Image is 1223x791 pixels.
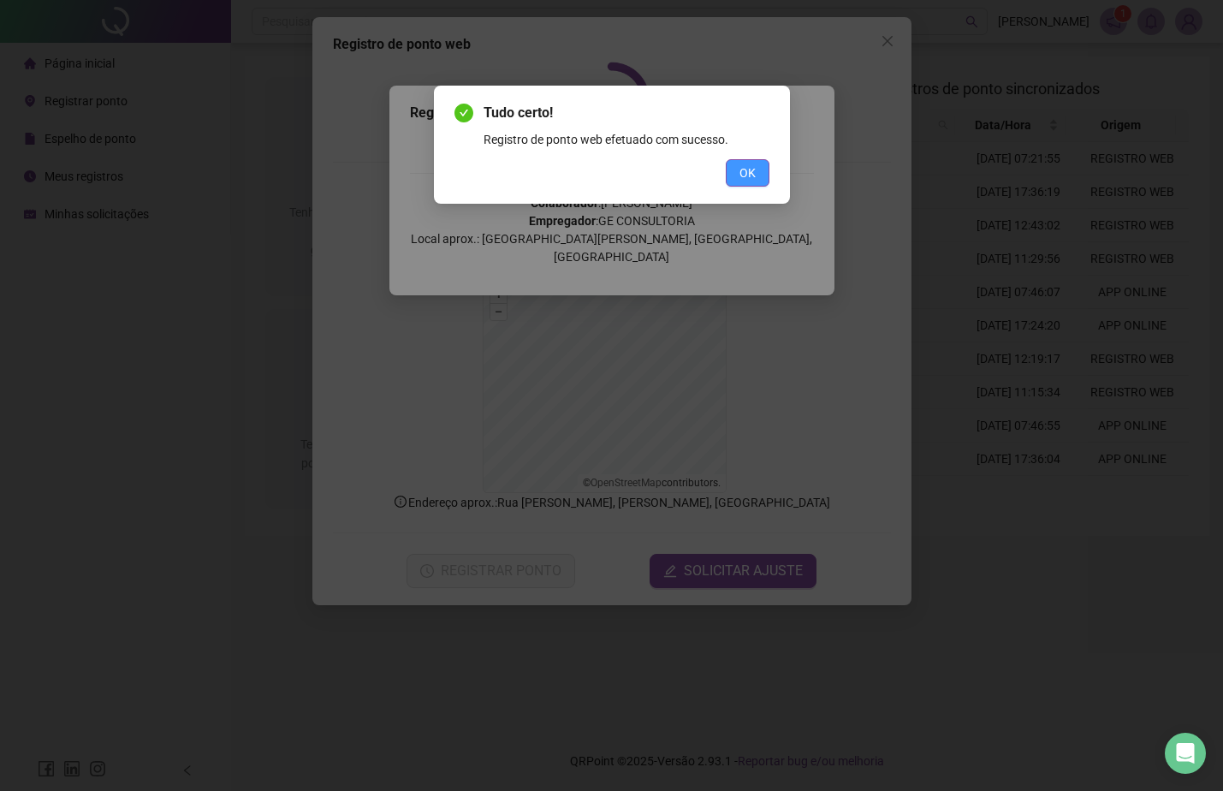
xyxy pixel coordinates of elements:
div: Open Intercom Messenger [1165,733,1206,774]
span: OK [739,164,756,182]
span: Tudo certo! [484,103,769,123]
span: check-circle [454,104,473,122]
div: Registro de ponto web efetuado com sucesso. [484,130,769,149]
button: OK [726,159,769,187]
